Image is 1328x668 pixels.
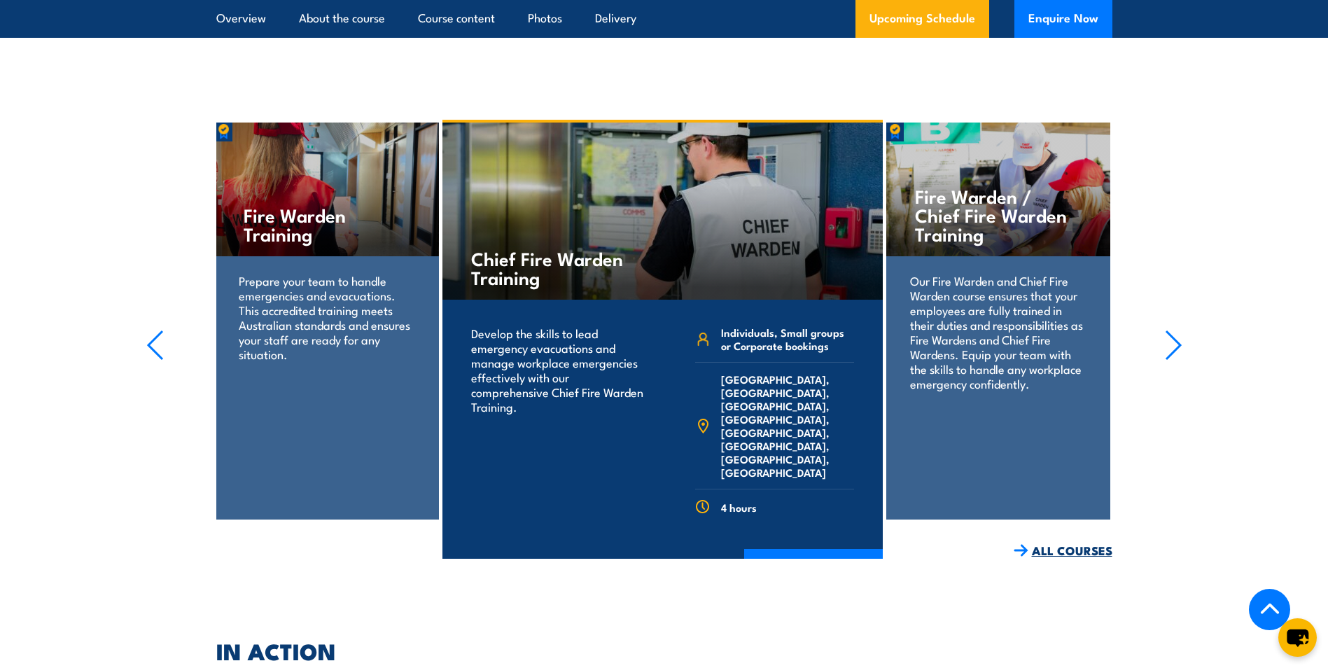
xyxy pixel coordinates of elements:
[1014,543,1112,559] a: ALL COURSES
[915,186,1081,243] h4: Fire Warden / Chief Fire Warden Training
[471,249,636,286] h4: Chief Fire Warden Training
[910,273,1086,391] p: Our Fire Warden and Chief Fire Warden course ensures that your employees are fully trained in the...
[216,641,1112,660] h2: IN ACTION
[471,326,644,414] p: Develop the skills to lead emergency evacuations and manage workplace emergencies effectively wit...
[721,373,854,479] span: [GEOGRAPHIC_DATA], [GEOGRAPHIC_DATA], [GEOGRAPHIC_DATA], [GEOGRAPHIC_DATA], [GEOGRAPHIC_DATA], [G...
[244,205,410,243] h4: Fire Warden Training
[1278,618,1317,657] button: chat-button
[744,549,883,585] a: COURSE DETAILS
[239,273,414,361] p: Prepare your team to handle emergencies and evacuations. This accredited training meets Australia...
[721,501,757,514] span: 4 hours
[721,326,854,352] span: Individuals, Small groups or Corporate bookings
